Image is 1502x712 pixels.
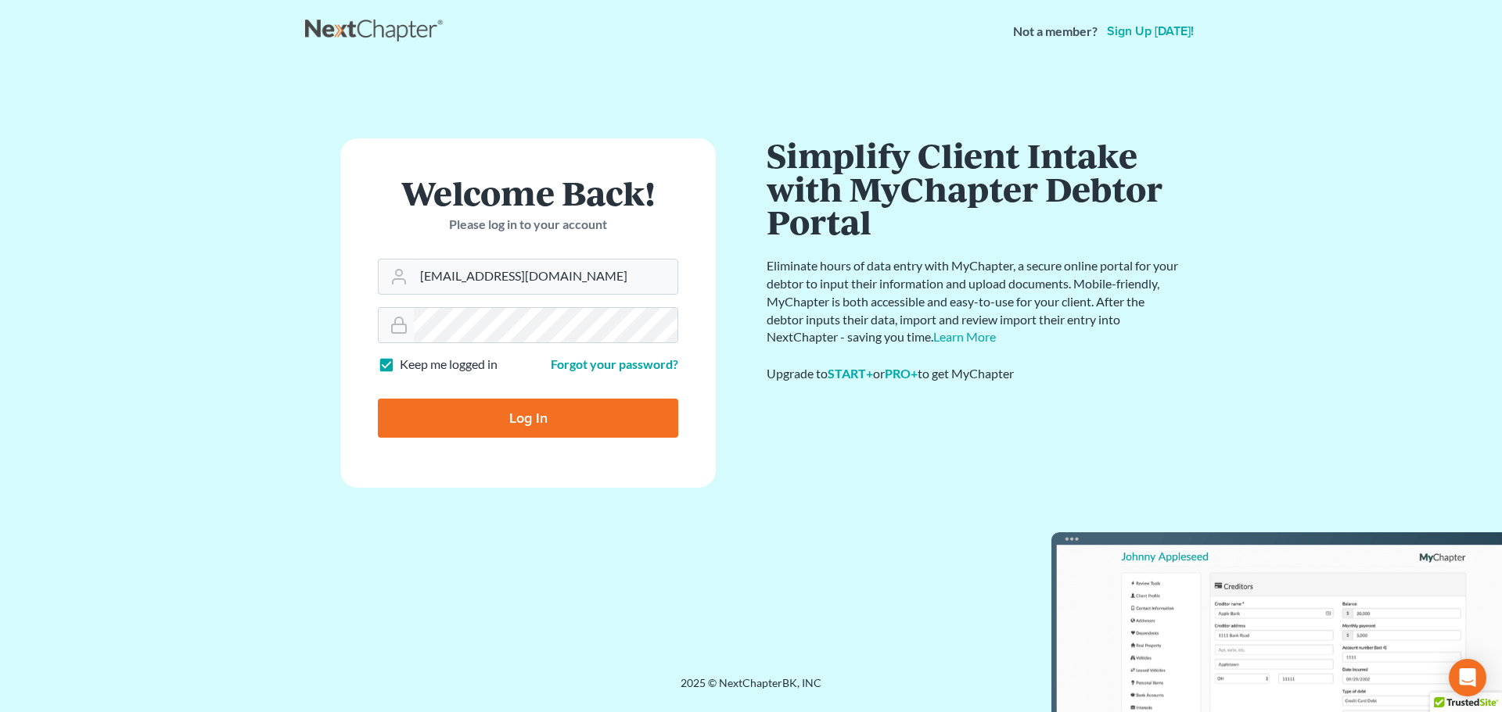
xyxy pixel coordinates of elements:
[767,138,1181,238] h1: Simplify Client Intake with MyChapter Debtor Portal
[305,675,1197,703] div: 2025 © NextChapterBK, INC
[828,366,873,381] a: START+
[933,329,996,344] a: Learn More
[378,399,678,438] input: Log In
[885,366,918,381] a: PRO+
[400,356,498,374] label: Keep me logged in
[767,257,1181,346] p: Eliminate hours of data entry with MyChapter, a secure online portal for your debtor to input the...
[551,356,678,371] a: Forgot your password?
[767,365,1181,383] div: Upgrade to or to get MyChapter
[1013,23,1098,41] strong: Not a member?
[1449,659,1486,696] div: Open Intercom Messenger
[378,176,678,209] h1: Welcome Back!
[414,259,677,294] input: Email Address
[1104,25,1197,38] a: Sign up [DATE]!
[378,216,678,234] p: Please log in to your account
